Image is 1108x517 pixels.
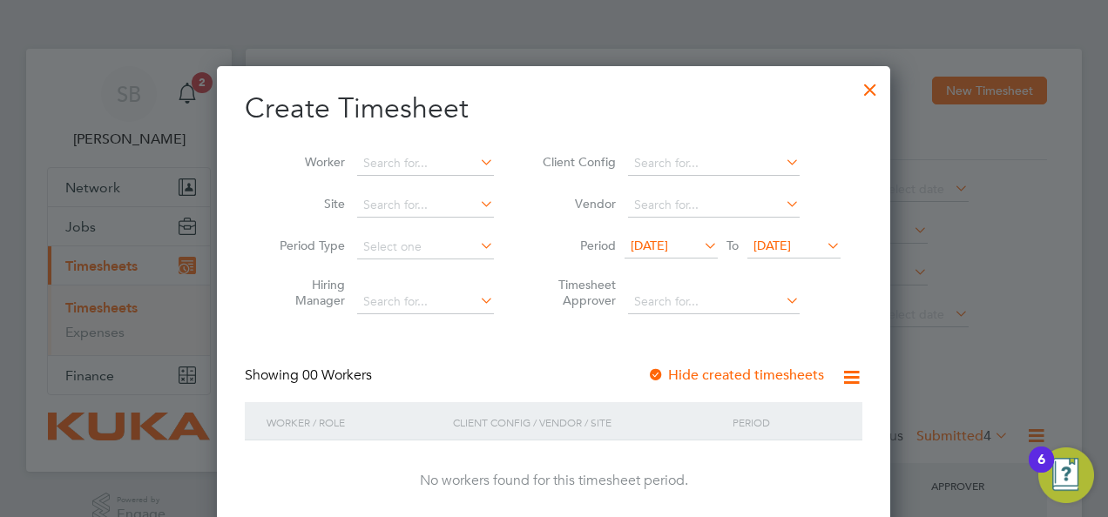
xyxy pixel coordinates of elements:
label: Period [537,238,616,253]
label: Client Config [537,154,616,170]
div: No workers found for this timesheet period. [262,472,845,490]
label: Hiring Manager [267,277,345,308]
input: Select one [357,235,494,259]
div: Client Config / Vendor / Site [449,402,728,442]
label: Site [267,196,345,211]
label: Worker [267,154,345,170]
input: Search for... [628,193,800,218]
label: Period Type [267,238,345,253]
span: [DATE] [753,238,791,253]
button: Open Resource Center, 6 new notifications [1038,447,1094,503]
div: 6 [1037,460,1045,482]
input: Search for... [357,151,494,176]
input: Search for... [628,151,800,176]
span: To [721,234,744,257]
div: Showing [245,366,375,385]
div: Worker / Role [262,402,449,442]
label: Hide created timesheets [647,366,824,384]
input: Search for... [357,290,494,314]
div: Period [728,402,845,442]
h2: Create Timesheet [245,91,862,127]
span: [DATE] [631,238,668,253]
label: Vendor [537,196,616,211]
input: Search for... [357,193,494,218]
input: Search for... [628,290,800,314]
label: Timesheet Approver [537,277,616,308]
span: 00 Workers [302,366,372,384]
